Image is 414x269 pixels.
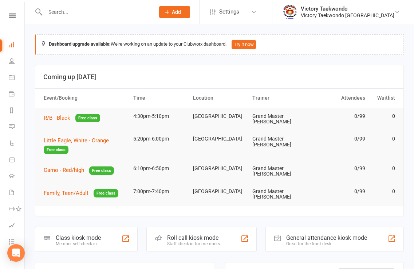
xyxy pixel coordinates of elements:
[56,241,101,246] div: Member self check-in
[44,167,84,173] span: Camo - Red/high
[286,241,367,246] div: Great for the front desk
[368,89,398,107] th: Waitlist
[309,130,368,147] td: 0/99
[309,160,368,177] td: 0/99
[44,190,88,196] span: Family, Teen/Adult
[219,4,239,20] span: Settings
[9,70,25,87] a: Calendar
[249,108,309,131] td: Grand Master [PERSON_NAME]
[309,183,368,200] td: 0/99
[9,103,25,119] a: Reports
[130,183,190,200] td: 7:00pm-7:40pm
[35,34,404,55] div: We're working on an update to your Clubworx dashboard.
[286,234,367,241] div: General attendance kiosk mode
[368,130,398,147] td: 0
[283,5,297,19] img: thumb_image1542833469.png
[9,152,25,169] a: Product Sales
[44,136,127,154] button: Little Eagle, White - OrangeFree class
[9,37,25,54] a: Dashboard
[43,7,150,17] input: Search...
[9,54,25,70] a: People
[44,146,68,154] span: Free class
[301,5,394,12] div: Victory Taekwondo
[130,89,190,107] th: Time
[172,9,181,15] span: Add
[9,218,25,234] a: Assessments
[49,41,111,47] strong: Dashboard upgrade available:
[249,160,309,183] td: Grand Master [PERSON_NAME]
[159,6,190,18] button: Add
[56,234,101,241] div: Class kiosk mode
[309,108,368,125] td: 0/99
[9,87,25,103] a: Payments
[232,40,256,49] button: Try it now
[190,130,249,147] td: [GEOGRAPHIC_DATA]
[190,160,249,177] td: [GEOGRAPHIC_DATA]
[44,189,118,198] button: Family, Teen/AdultFree class
[368,183,398,200] td: 0
[40,89,130,107] th: Event/Booking
[43,73,395,81] h3: Coming up [DATE]
[130,108,190,125] td: 4:30pm-5:10pm
[89,166,114,175] span: Free class
[44,114,100,123] button: R/B - BlackFree class
[190,89,249,107] th: Location
[167,241,220,246] div: Staff check-in for members
[368,108,398,125] td: 0
[44,115,70,121] span: R/B - Black
[190,108,249,125] td: [GEOGRAPHIC_DATA]
[249,183,309,206] td: Grand Master [PERSON_NAME]
[130,160,190,177] td: 6:10pm-6:50pm
[249,89,309,107] th: Trainer
[130,130,190,147] td: 5:20pm-6:00pm
[75,114,100,122] span: Free class
[368,160,398,177] td: 0
[167,234,220,241] div: Roll call kiosk mode
[249,130,309,153] td: Grand Master [PERSON_NAME]
[190,183,249,200] td: [GEOGRAPHIC_DATA]
[44,166,114,175] button: Camo - Red/highFree class
[7,244,25,262] div: Open Intercom Messenger
[94,189,118,197] span: Free class
[301,12,394,19] div: Victory Taekwondo [GEOGRAPHIC_DATA]
[309,89,368,107] th: Attendees
[44,137,109,144] span: Little Eagle, White - Orange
